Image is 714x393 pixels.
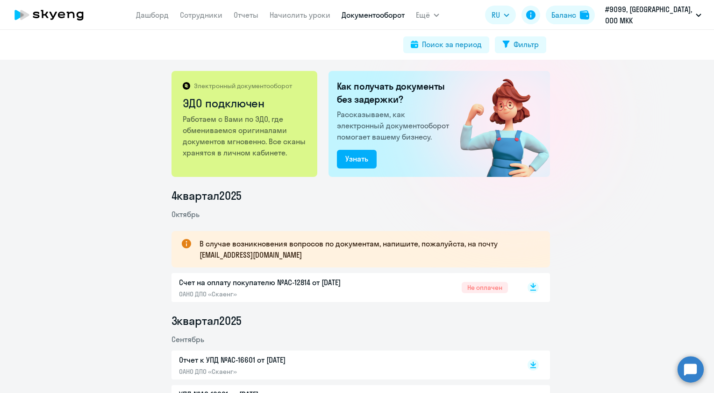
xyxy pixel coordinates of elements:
[492,9,500,21] span: RU
[462,282,508,293] span: Не оплачен
[337,109,453,142] p: Рассказываем, как электронный документооборот помогает вашему бизнесу.
[179,354,375,365] p: Отчет к УПД №AC-16601 от [DATE]
[495,36,546,53] button: Фильтр
[234,10,258,20] a: Отчеты
[600,4,706,26] button: #9099, [GEOGRAPHIC_DATA], ООО МКК
[546,6,595,24] button: Балансbalance
[200,238,533,260] p: В случае возникновения вопросов по документам, напишите, пожалуйста, на почту [EMAIL_ADDRESS][DOM...
[485,6,516,24] button: RU
[179,290,375,298] p: ОАНО ДПО «Скаенг»
[171,210,200,219] span: Октябрь
[605,4,692,26] p: #9099, [GEOGRAPHIC_DATA], ООО МКК
[342,10,405,20] a: Документооборот
[171,335,204,344] span: Сентябрь
[345,153,368,164] div: Узнать
[179,367,375,376] p: ОАНО ДПО «Скаенг»
[422,39,482,50] div: Поиск за период
[270,10,330,20] a: Начислить уроки
[194,82,292,90] p: Электронный документооборот
[180,10,222,20] a: Сотрудники
[403,36,489,53] button: Поиск за период
[171,188,550,203] li: 4 квартал 2025
[551,9,576,21] div: Баланс
[136,10,169,20] a: Дашборд
[514,39,539,50] div: Фильтр
[183,96,307,111] h2: ЭДО подключен
[337,150,377,168] button: Узнать
[337,80,453,106] h2: Как получать документы без задержки?
[445,71,550,177] img: connected
[416,9,430,21] span: Ещё
[171,313,550,328] li: 3 квартал 2025
[179,277,508,298] a: Счет на оплату покупателю №AC-12814 от [DATE]ОАНО ДПО «Скаенг»Не оплачен
[183,113,307,158] p: Работаем с Вами по ЭДО, где обмениваемся оригиналами документов мгновенно. Все сканы хранятся в л...
[179,277,375,288] p: Счет на оплату покупателю №AC-12814 от [DATE]
[416,6,439,24] button: Ещё
[179,354,508,376] a: Отчет к УПД №AC-16601 от [DATE]ОАНО ДПО «Скаенг»
[580,10,589,20] img: balance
